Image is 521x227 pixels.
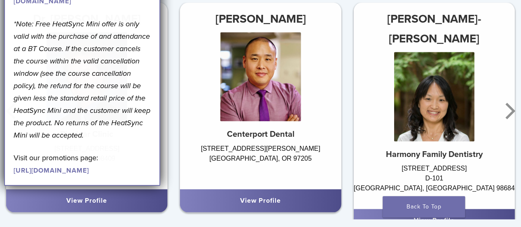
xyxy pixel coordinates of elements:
[383,196,465,218] a: Back To Top
[180,9,341,29] h3: [PERSON_NAME]
[14,152,151,176] p: Visit our promotions page:
[66,197,107,205] a: View Profile
[227,129,294,139] strong: Centerport Dental
[180,144,341,181] div: [STREET_ADDRESS][PERSON_NAME] [GEOGRAPHIC_DATA], OR 97205
[353,164,515,201] div: [STREET_ADDRESS] D-101 [GEOGRAPHIC_DATA], [GEOGRAPHIC_DATA] 98684
[500,86,517,136] button: Next
[220,32,301,121] img: Benjamin Wang
[353,9,515,49] h3: [PERSON_NAME]-[PERSON_NAME]
[394,52,474,141] img: Dr. Julie Chung-Ah Jang
[14,166,89,175] a: [URL][DOMAIN_NAME]
[14,19,150,140] em: *Note: Free HeatSync Mini offer is only valid with the purchase of and attendance at a BT Course....
[386,150,483,159] strong: Harmony Family Dentistry
[240,197,281,205] a: View Profile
